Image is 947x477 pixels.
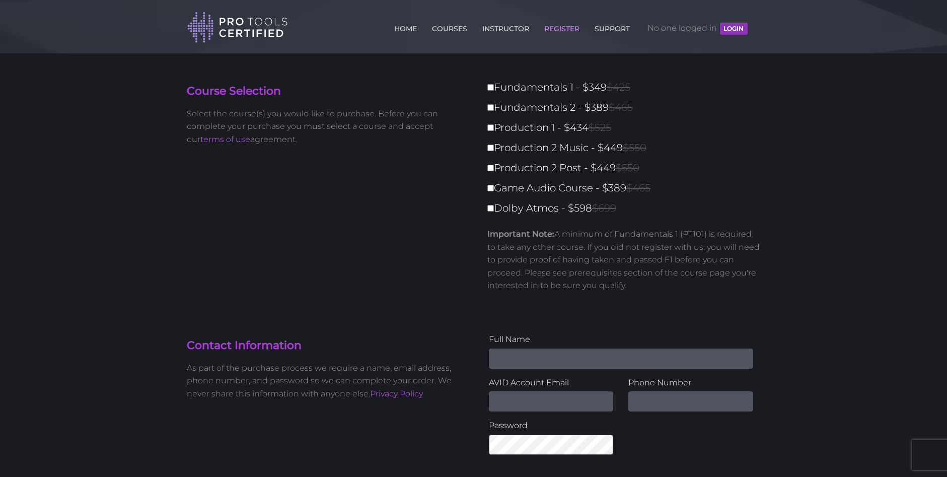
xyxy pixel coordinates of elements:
[487,159,767,177] label: Production 2 Post - $449
[489,419,614,432] label: Password
[628,376,753,389] label: Phone Number
[200,134,250,144] a: terms of use
[487,119,767,137] label: Production 1 - $434
[187,362,466,400] p: As part of the purchase process we require a name, email address, phone number, and password so w...
[592,19,632,35] a: SUPPORT
[489,376,614,389] label: AVID Account Email
[187,338,466,354] h4: Contact Information
[487,179,767,197] label: Game Audio Course - $389
[487,228,761,292] p: A minimum of Fundamentals 1 (PT101) is required to take any other course. If you did not register...
[542,19,582,35] a: REGISTER
[487,199,767,217] label: Dolby Atmos - $598
[487,99,767,116] label: Fundamentals 2 - $389
[487,205,494,212] input: Dolby Atmos - $598$699
[480,19,532,35] a: INSTRUCTOR
[187,107,466,146] p: Select the course(s) you would like to purchase. Before you can complete your purchase you must s...
[370,389,423,398] a: Privacy Policy
[487,185,494,191] input: Game Audio Course - $389$465
[487,104,494,111] input: Fundamentals 2 - $389$465
[609,101,633,113] span: $465
[187,11,288,44] img: Pro Tools Certified Logo
[187,84,466,99] h4: Course Selection
[487,139,767,157] label: Production 2 Music - $449
[487,84,494,91] input: Fundamentals 1 - $349$425
[429,19,470,35] a: COURSES
[592,202,616,214] span: $699
[487,229,554,239] strong: Important Note:
[720,23,747,35] button: LOGIN
[392,19,419,35] a: HOME
[623,142,646,154] span: $550
[487,165,494,171] input: Production 2 Post - $449$550
[616,162,639,174] span: $550
[647,13,747,43] span: No one logged in
[607,81,630,93] span: $425
[626,182,650,194] span: $465
[589,121,611,133] span: $525
[489,333,753,346] label: Full Name
[487,124,494,131] input: Production 1 - $434$525
[487,145,494,151] input: Production 2 Music - $449$550
[487,79,767,96] label: Fundamentals 1 - $349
